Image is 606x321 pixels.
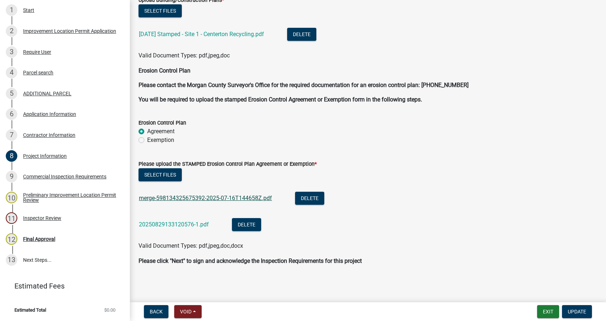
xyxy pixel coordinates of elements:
[295,195,324,202] wm-modal-confirm: Delete Document
[295,192,324,205] button: Delete
[23,8,34,13] div: Start
[139,4,182,17] button: Select files
[147,136,174,144] label: Exemption
[562,305,592,318] button: Update
[23,153,67,159] div: Project Information
[139,195,272,201] a: merge-598134325675392-2025-07-16T144658Z.pdf
[180,309,192,315] span: Void
[139,162,317,167] label: Please upload the STAMPED Erosion Control Plan Agreement or Exemption
[6,108,17,120] div: 6
[6,279,118,293] a: Estimated Fees
[6,88,17,99] div: 5
[6,4,17,16] div: 1
[232,222,261,229] wm-modal-confirm: Delete Document
[23,192,118,203] div: Preliminary Improvement Location Permit Review
[139,257,362,264] strong: Please click "Next" to sign and acknowledge the Inspection Requirements for this project
[6,233,17,245] div: 12
[104,308,115,312] span: $0.00
[6,67,17,78] div: 4
[23,91,71,96] div: ADDITIONAL PARCEL
[139,96,422,103] strong: You will be required to upload the stamped Erosion Control Agreement or Exemption form in the fol...
[139,52,230,59] span: Valid Document Types: pdf,jpeg,doc
[287,31,316,38] wm-modal-confirm: Delete Document
[6,254,17,266] div: 13
[6,150,17,162] div: 8
[139,168,182,181] button: Select files
[6,212,17,224] div: 11
[232,218,261,231] button: Delete
[537,305,559,318] button: Exit
[23,112,76,117] div: Application Information
[6,192,17,203] div: 10
[6,25,17,37] div: 2
[139,31,264,38] a: [DATE] Stamped - Site 1 - Centerton Recycling.pdf
[139,67,190,74] strong: Erosion Control Plan
[6,46,17,58] div: 3
[23,237,55,242] div: Final Approval
[139,221,209,228] a: 20250829133120576-1.pdf
[147,127,175,136] label: Agreement
[23,70,53,75] div: Parcel search
[6,129,17,141] div: 7
[139,242,243,249] span: Valid Document Types: pdf,jpeg,doc,docx
[6,171,17,182] div: 9
[14,308,46,312] span: Estimated Total
[23,49,51,55] div: Require User
[139,121,186,126] label: Erosion Control Plan
[23,29,116,34] div: Improvement Location Permit Application
[150,309,163,315] span: Back
[287,28,316,41] button: Delete
[23,174,106,179] div: Commercial Inspection Requirements
[174,305,202,318] button: Void
[144,305,168,318] button: Back
[23,216,61,221] div: Inspector Review
[23,133,75,138] div: Contractor Information
[568,309,586,315] span: Update
[139,82,469,88] strong: Please contact the Morgan County Surveyor's Office for the required documentation for an erosion ...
